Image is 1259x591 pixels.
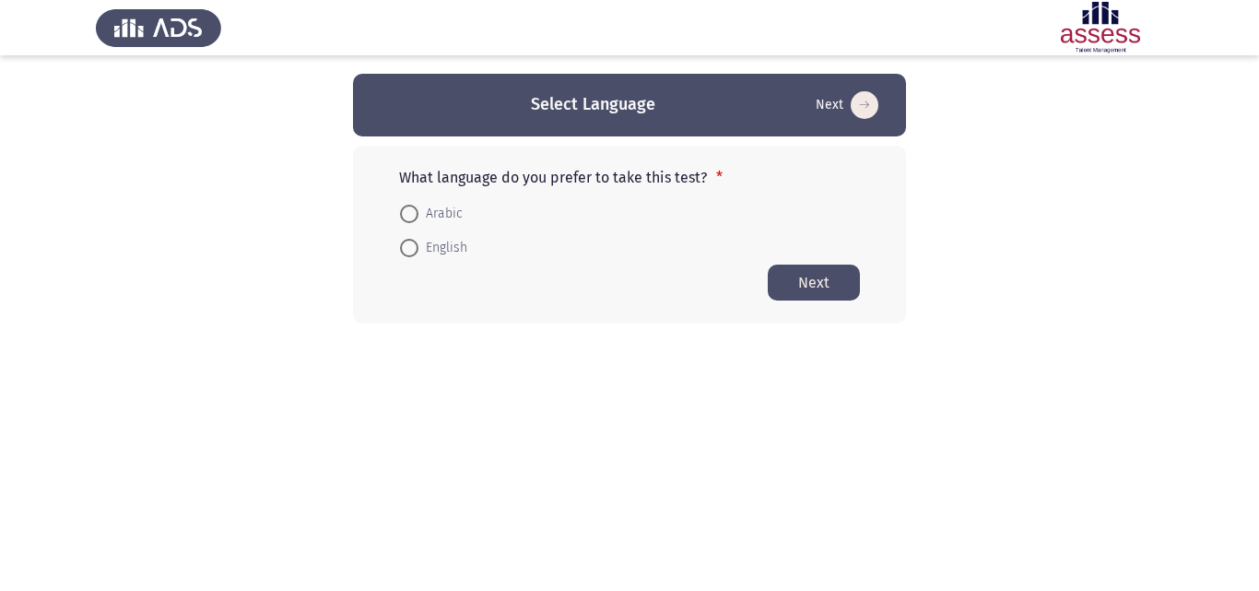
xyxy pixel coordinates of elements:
h3: Select Language [531,93,655,116]
button: Start assessment [810,90,884,120]
span: Arabic [418,203,463,225]
p: What language do you prefer to take this test? [399,169,860,186]
img: Assessment logo of ASSESS Focus 6 Module Assessment (EN/AR) [1038,2,1163,53]
img: Assess Talent Management logo [96,2,221,53]
span: English [418,237,467,259]
button: Start assessment [768,265,860,301]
